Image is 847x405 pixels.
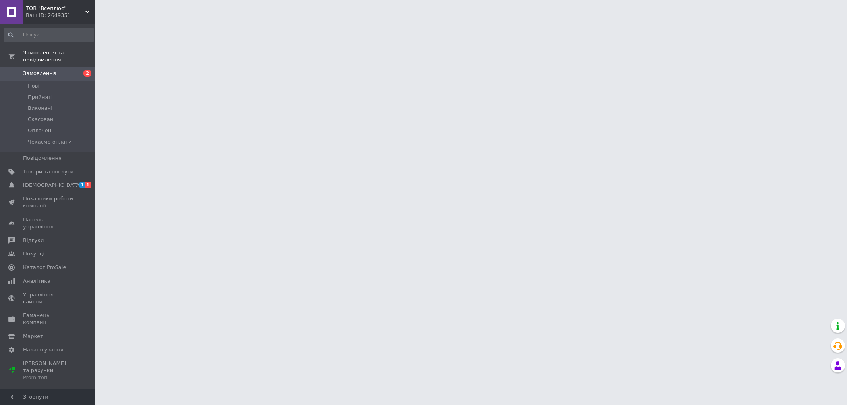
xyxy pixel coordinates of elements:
span: Замовлення та повідомлення [23,49,95,63]
span: Повідомлення [23,155,62,162]
span: Товари та послуги [23,168,73,175]
span: Виконані [28,105,52,112]
span: Скасовані [28,116,55,123]
span: Панель управління [23,216,73,230]
span: Управління сайтом [23,291,73,305]
span: 1 [85,182,91,188]
span: Налаштування [23,346,64,353]
span: Відгуки [23,237,44,244]
span: 2 [83,70,91,77]
span: Чекаємо оплати [28,138,72,146]
span: [PERSON_NAME] та рахунки [23,360,73,382]
span: Замовлення [23,70,56,77]
span: ТОВ "Всеплюс" [26,5,85,12]
div: Ваш ID: 2649351 [26,12,95,19]
span: Показники роботи компанії [23,195,73,209]
span: Гаманець компанії [23,312,73,326]
span: 1 [79,182,85,188]
input: Пошук [4,28,94,42]
span: Покупці [23,250,44,257]
span: [DEMOGRAPHIC_DATA] [23,182,82,189]
span: Оплачені [28,127,53,134]
span: Нові [28,83,39,90]
span: Прийняті [28,94,52,101]
div: Prom топ [23,374,73,381]
span: Каталог ProSale [23,264,66,271]
span: Маркет [23,333,43,340]
span: Аналітика [23,278,50,285]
